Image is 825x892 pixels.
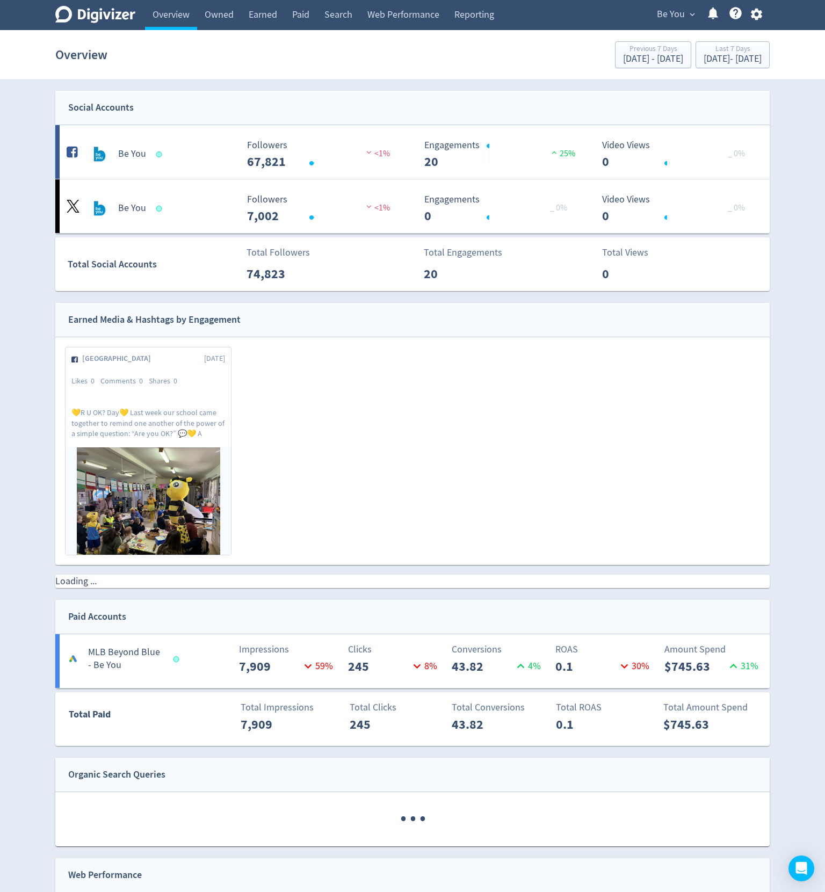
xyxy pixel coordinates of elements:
span: [DATE] [204,353,225,364]
button: Last 7 Days[DATE]- [DATE] [696,41,770,68]
div: Last 7 Days [704,45,762,54]
div: Earned Media & Hashtags by Engagement [68,312,241,328]
p: Total Conversions [452,700,549,715]
p: 7,909 [239,657,301,676]
p: Loading ... [55,575,770,588]
p: Total Clicks [350,700,447,715]
h1: Overview [55,38,107,72]
a: Be You undefinedBe You Followers --- Followers 67,821 <1% Engagements 20 Engagements 20 25% Video... [55,125,770,179]
p: 43.82 [452,657,513,676]
img: Be You undefined [88,198,110,219]
img: Be You undefined [88,143,110,165]
p: 💛R U OK? Day💛 Last week our school came together to remind one another of the power of a simple q... [71,408,225,438]
span: _ 0% [728,202,745,213]
span: [GEOGRAPHIC_DATA] [82,353,157,364]
div: Total Social Accounts [68,257,239,272]
h5: Be You [118,202,146,215]
p: $745.63 [664,657,726,676]
p: ROAS [555,642,653,657]
p: 8 % [410,659,437,673]
p: 7,909 [241,715,302,734]
p: Total Views [602,245,664,260]
span: Data last synced: 22 Sep 2025, 5:01pm (AEST) [156,151,165,157]
p: Amount Spend [664,642,762,657]
a: [GEOGRAPHIC_DATA][DATE]Likes0Comments0Shares0💛R U OK? Day💛 Last week our school came together to ... [66,347,231,555]
div: Paid Accounts [68,609,126,625]
div: Total Paid [56,707,175,727]
p: $745.63 [663,715,725,734]
svg: Engagements 20 [419,140,580,169]
span: 25% [549,148,575,159]
span: <1% [364,202,390,213]
svg: Video Views 0 [597,140,758,169]
a: MLB Beyond Blue - Be YouImpressions7,90959%Clicks2458%Conversions43.824%ROAS0.130%Amount Spend$74... [55,634,770,688]
div: [DATE] - [DATE] [623,54,683,64]
div: Social Accounts [68,100,134,115]
div: Shares [149,376,183,387]
svg: Engagements 0 [419,194,580,223]
span: Be You [657,6,685,23]
span: 0 [173,376,177,386]
p: 0.1 [556,715,618,734]
span: <1% [364,148,390,159]
div: Web Performance [68,867,142,883]
h5: MLB Beyond Blue - Be You [88,646,163,672]
svg: Video Views 0 [597,194,758,223]
span: Data last synced: 22 Sep 2025, 8:01pm (AEST) [173,656,183,662]
p: 43.82 [452,715,513,734]
svg: Followers --- [242,140,403,169]
p: Total Impressions [241,700,338,715]
div: Organic Search Queries [68,767,165,782]
span: · [399,792,408,846]
p: 245 [350,715,411,734]
span: expand_more [687,10,697,19]
svg: Followers --- [242,194,403,223]
div: Comments [100,376,149,387]
div: [DATE] - [DATE] [704,54,762,64]
p: 0 [602,264,664,284]
span: · [408,792,418,846]
p: 20 [424,264,486,284]
p: 30 % [617,659,649,673]
p: 74,823 [247,264,308,284]
h5: Be You [118,148,146,161]
a: Be You undefinedBe You Followers --- Followers 7,002 <1% Engagements 0 Engagements 0 _ 0% Video V... [55,179,770,233]
span: 0 [91,376,95,386]
p: 0.1 [555,657,617,676]
div: Open Intercom Messenger [788,855,814,881]
p: 4 % [513,659,541,673]
p: Total Followers [247,245,310,260]
p: Impressions [239,642,336,657]
p: 245 [348,657,410,676]
p: 31 % [726,659,758,673]
span: · [418,792,428,846]
p: Conversions [452,642,549,657]
span: _ 0% [728,148,745,159]
img: negative-performance.svg [364,202,374,211]
p: Clicks [348,642,445,657]
p: Total ROAS [556,700,653,715]
span: 0 [139,376,143,386]
p: Total Engagements [424,245,502,260]
img: negative-performance.svg [364,148,374,156]
span: Data last synced: 22 Sep 2025, 10:02pm (AEST) [156,206,165,212]
p: Total Amount Spend [663,700,761,715]
button: Be You [653,6,698,23]
img: positive-performance.svg [549,148,560,156]
div: Previous 7 Days [623,45,683,54]
div: Likes [71,376,100,387]
span: _ 0% [550,202,567,213]
button: Previous 7 Days[DATE] - [DATE] [615,41,691,68]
